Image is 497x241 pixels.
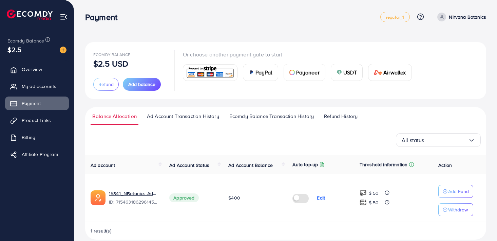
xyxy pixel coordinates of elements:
span: Payment [22,100,41,107]
a: cardAirwallex [368,64,412,81]
button: Withdraw [438,203,473,216]
a: Affiliate Program [5,148,69,161]
img: card [337,70,342,75]
span: Overview [22,66,42,73]
img: ic-ads-acc.e4c84228.svg [91,190,106,205]
span: 1 result(s) [91,227,112,234]
a: cardUSDT [331,64,363,81]
span: All status [402,135,424,145]
p: Nirvana Botanics [449,13,486,21]
span: USDT [343,68,357,76]
p: $ 50 [369,189,379,197]
img: card [185,65,235,80]
p: Auto top-up [292,160,318,169]
a: 15341_NBotanics-AdAccount-1_1665861917823 [109,190,158,197]
span: $2.5 [7,45,22,54]
span: ID: 7154631862961455105 [109,199,158,205]
span: Action [438,162,452,169]
a: card [183,64,237,81]
img: image [60,47,66,53]
img: top-up amount [360,199,367,206]
span: Airwallex [383,68,406,76]
a: Payment [5,97,69,110]
div: <span class='underline'>15341_NBotanics-AdAccount-1_1665861917823</span></br>7154631862961455105 [109,190,158,206]
span: Ad Account Balance [228,162,273,169]
span: Product Links [22,117,51,124]
span: Payoneer [296,68,320,76]
span: Ad account [91,162,115,169]
span: PayPal [255,68,272,76]
a: Nirvana Botanics [435,13,486,21]
img: card [374,70,382,75]
iframe: Chat [468,210,492,236]
span: Ecomdy Balance [7,37,44,44]
a: regular_1 [380,12,410,22]
p: Threshold information [360,160,407,169]
img: top-up amount [360,189,367,196]
span: Refund [98,81,114,88]
span: Ad Account Transaction History [147,113,219,120]
span: Approved [169,193,198,202]
button: Add balance [123,78,161,91]
img: card [249,70,254,75]
span: Affiliate Program [22,151,58,158]
a: cardPayoneer [284,64,325,81]
p: Add Fund [448,187,469,195]
img: menu [60,13,68,21]
p: $2.5 USD [93,59,128,68]
span: Ad Account Status [169,162,209,169]
span: Ecomdy Balance Transaction History [229,113,314,120]
a: My ad accounts [5,80,69,93]
img: card [289,70,295,75]
span: $400 [228,194,240,201]
span: Balance Allocation [92,113,137,120]
a: Overview [5,63,69,76]
h3: Payment [85,12,123,22]
span: regular_1 [386,15,404,19]
span: Billing [22,134,35,141]
p: $ 50 [369,199,379,207]
span: Refund History [324,113,358,120]
button: Add Fund [438,185,473,198]
div: Search for option [396,133,481,147]
input: Search for option [424,135,468,145]
a: cardPayPal [243,64,278,81]
button: Refund [93,78,119,91]
a: Product Links [5,114,69,127]
span: Ecomdy Balance [93,52,130,57]
a: Billing [5,131,69,144]
p: Edit [317,194,325,202]
img: logo [7,10,53,20]
span: My ad accounts [22,83,56,90]
p: Withdraw [448,206,468,214]
p: Or choose another payment gate to start [183,50,417,58]
span: Add balance [128,81,155,88]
